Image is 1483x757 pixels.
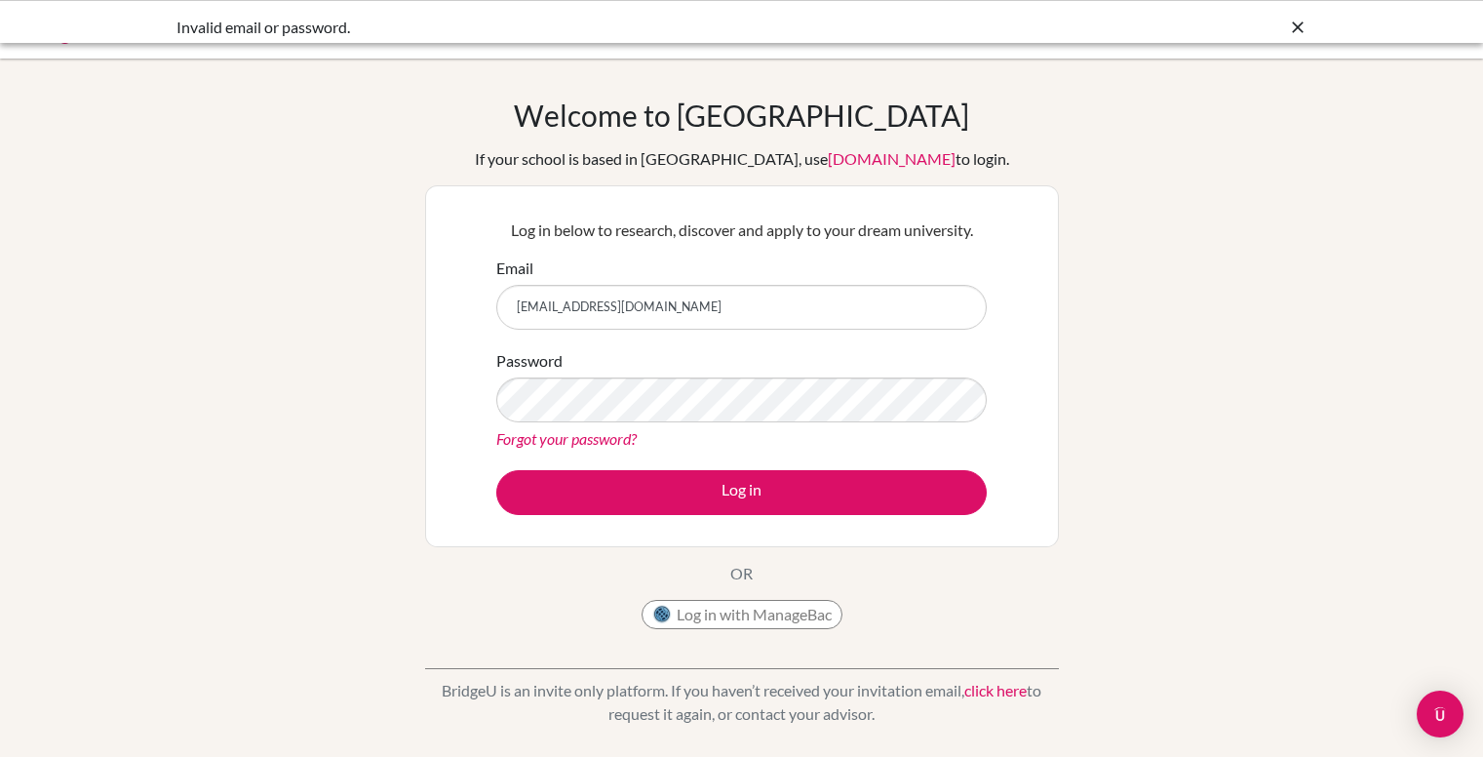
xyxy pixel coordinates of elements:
[425,679,1059,726] p: BridgeU is an invite only platform. If you haven’t received your invitation email, to request it ...
[496,429,637,448] a: Forgot your password?
[828,149,956,168] a: [DOMAIN_NAME]
[1417,691,1463,737] div: Open Intercom Messenger
[496,349,563,373] label: Password
[496,219,987,242] p: Log in below to research, discover and apply to your dream university.
[176,16,1015,39] div: Invalid email or password.
[475,147,1009,171] div: If your school is based in [GEOGRAPHIC_DATA], use to login.
[514,98,969,133] h1: Welcome to [GEOGRAPHIC_DATA]
[730,562,753,585] p: OR
[964,681,1027,699] a: click here
[496,257,533,280] label: Email
[496,470,987,515] button: Log in
[642,600,842,629] button: Log in with ManageBac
